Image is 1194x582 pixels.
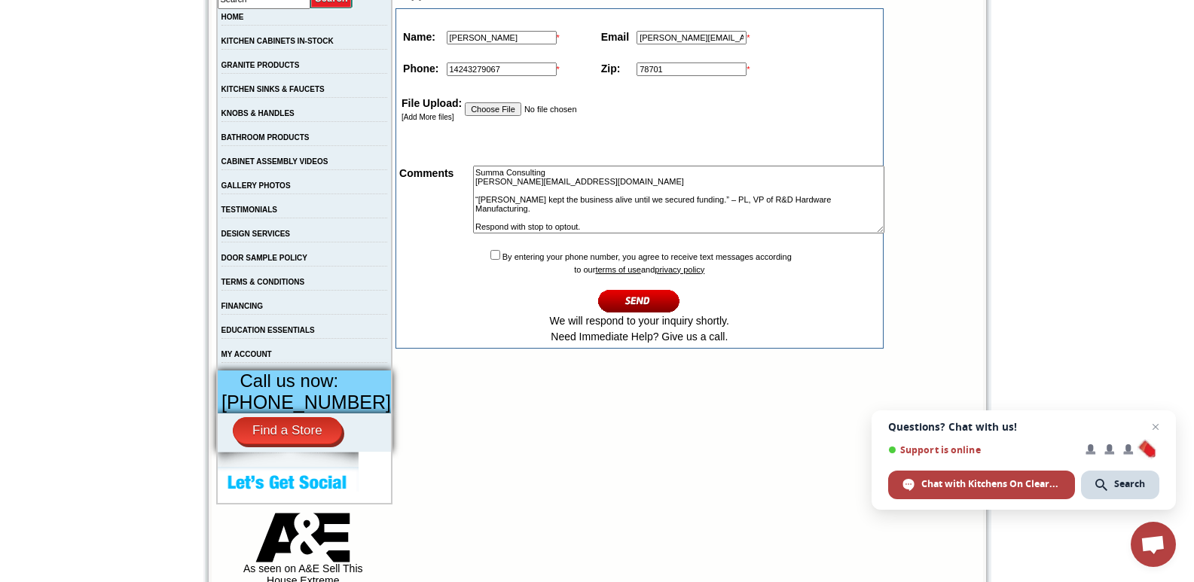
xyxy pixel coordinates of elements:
[221,350,272,358] a: MY ACCOUNT
[1114,477,1145,491] span: Search
[221,13,244,21] a: HOME
[221,278,305,286] a: TERMS & CONDITIONS
[921,477,1061,491] span: Chat with Kitchens On Clearance
[403,62,438,75] strong: Phone:
[601,31,629,43] strong: Email
[221,133,310,142] a: BATHROOM PRODUCTS
[888,444,1075,456] span: Support is online
[403,31,435,43] strong: Name:
[221,85,325,93] a: KITCHEN SINKS & FAUCETS
[221,230,291,238] a: DESIGN SERVICES
[221,392,391,413] span: [PHONE_NUMBER]
[655,265,704,274] a: privacy policy
[221,181,291,190] a: GALLERY PHOTOS
[221,109,295,117] a: KNOBS & HANDLES
[1081,471,1159,499] div: Search
[601,62,621,75] strong: Zip:
[221,302,264,310] a: FINANCING
[402,113,453,121] a: [Add More files]
[221,37,334,45] a: KITCHEN CABINETS IN-STOCK
[233,417,342,444] a: Find a Store
[595,265,641,274] a: terms of use
[888,471,1075,499] div: Chat with Kitchens On Clearance
[221,61,300,69] a: GRANITE PRODUCTS
[221,157,328,166] a: CABINET ASSEMBLY VIDEOS
[221,206,277,214] a: TESTIMONIALS
[447,62,557,76] input: +1(XXX)-XXX-XXXX
[598,288,680,313] input: Continue
[398,246,881,346] td: By entering your phone number, you agree to receive text messages according to our and
[888,421,1159,433] span: Questions? Chat with us!
[399,167,453,179] strong: Comments
[240,370,339,391] span: Call us now:
[550,315,729,343] span: We will respond to your inquiry shortly. Need Immediate Help? Give us a call.
[402,97,462,109] strong: File Upload:
[221,326,315,334] a: EDUCATION ESSENTIALS
[221,254,307,262] a: DOOR SAMPLE POLICY
[1131,522,1176,567] div: Open chat
[1147,418,1165,436] span: Close chat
